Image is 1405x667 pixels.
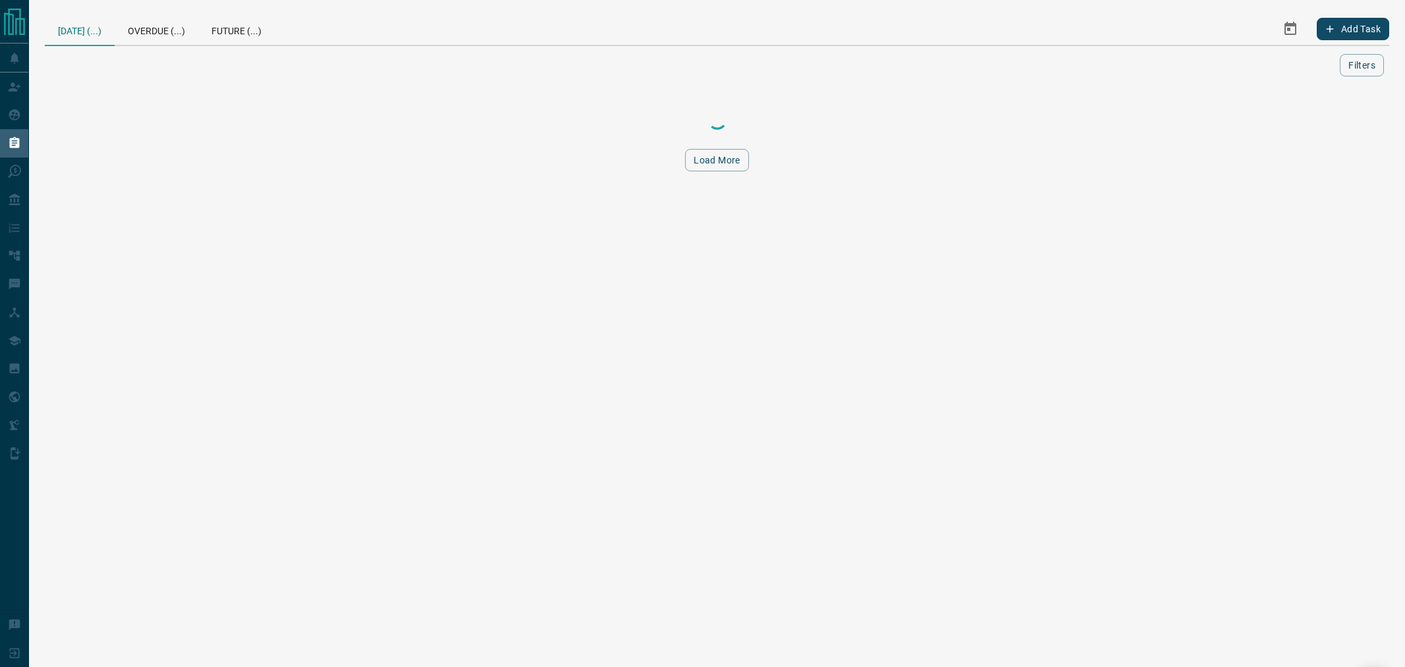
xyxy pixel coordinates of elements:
div: [DATE] (...) [45,13,115,46]
button: Add Task [1317,18,1389,40]
div: Future (...) [198,13,275,45]
button: Select Date Range [1275,13,1306,45]
div: Overdue (...) [115,13,198,45]
button: Load More [685,149,749,171]
div: Loading [651,107,783,133]
button: Filters [1340,54,1384,76]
